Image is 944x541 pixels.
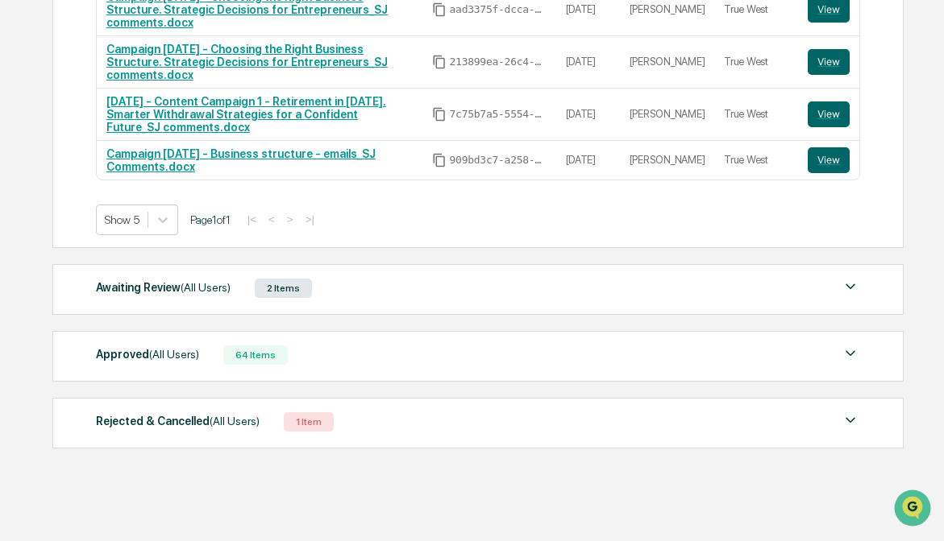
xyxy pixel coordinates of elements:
span: (All Users) [149,348,199,361]
td: True West [714,36,798,89]
img: 1746055101610-c473b297-6a78-478c-a979-82029cc54cd1 [16,123,45,152]
img: caret [841,344,860,363]
span: Pylon [160,273,195,285]
div: 2 Items [255,279,312,298]
span: Copy Id [432,153,447,167]
button: |< [243,213,261,226]
span: Page 1 of 1 [190,213,231,226]
td: [PERSON_NAME] [620,89,715,141]
a: 🖐️Preclearance [10,196,110,225]
td: [DATE] [556,36,620,89]
div: 64 Items [223,345,288,365]
span: Data Lookup [32,233,102,250]
span: Copy Id [432,55,447,69]
div: 🔎 [16,235,29,248]
a: Campaign [DATE] - Choosing the Right Business Structure. Strategic Decisions for Entrepreneurs_SJ... [106,43,388,81]
span: Copy Id [432,107,447,122]
button: > [282,213,298,226]
a: Powered byPylon [114,272,195,285]
div: Awaiting Review [96,277,231,298]
div: We're available if you need us! [55,139,204,152]
span: 7c75b7a5-5554-4d4a-bdbd-7150084ab95e [450,108,547,121]
div: Start new chat [55,123,264,139]
td: [DATE] [556,141,620,180]
td: True West [714,89,798,141]
div: Rejected & Cancelled [96,411,260,432]
div: 🖐️ [16,204,29,217]
button: View [808,49,850,75]
button: < [264,213,280,226]
span: 213899ea-26c4-466b-a1b1-f0a03719d71a [450,56,547,68]
span: (All Users) [181,281,231,294]
span: 909bd3c7-a258-48a4-962c-9a6bb64005b7 [450,154,547,167]
td: [PERSON_NAME] [620,36,715,89]
a: 🔎Data Lookup [10,227,108,256]
button: Start new chat [274,128,293,147]
div: Approved [96,344,199,365]
span: aad3375f-dcca-498c-876e-9c24d0f94b18 [450,3,547,16]
img: caret [841,277,860,296]
span: Copy Id [432,2,447,17]
button: View [808,101,850,127]
img: caret [841,411,860,430]
td: [DATE] [556,89,620,141]
span: Attestations [133,203,200,219]
a: Campaign [DATE] - Business structure - emails_SJ Comments.docx [106,147,376,173]
button: View [808,147,850,173]
p: How can we help? [16,34,293,60]
td: [PERSON_NAME] [620,141,715,180]
iframe: Open customer support [892,488,936,531]
span: Preclearance [32,203,104,219]
div: 🗄️ [117,204,130,217]
a: 🗄️Attestations [110,196,206,225]
td: True West [714,141,798,180]
span: (All Users) [210,415,260,427]
div: 1 Item [284,412,334,432]
button: >| [301,213,319,226]
a: [DATE] - Content Campaign 1 - Retirement in [DATE]. Smarter Withdrawal Strategies for a Confident... [106,95,386,134]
